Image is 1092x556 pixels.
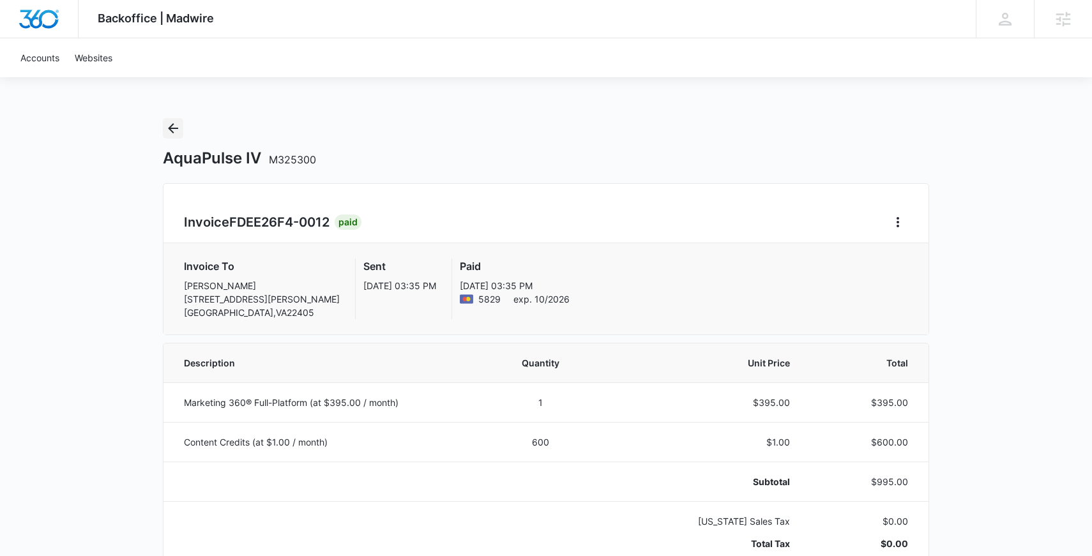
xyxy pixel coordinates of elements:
span: Mastercard ending with [478,292,501,306]
p: Subtotal [614,475,790,488]
td: 1 [483,382,598,422]
h1: AquaPulse IV [163,149,316,168]
p: [US_STATE] Sales Tax [614,515,790,528]
p: Total Tax [614,537,790,550]
span: Quantity [498,356,583,370]
p: $995.00 [821,475,908,488]
div: Paid [335,214,361,230]
h3: Paid [460,259,570,274]
p: $600.00 [821,435,908,449]
span: exp. 10/2026 [513,292,570,306]
button: Home [888,212,908,232]
p: Marketing 360® Full-Platform (at $395.00 / month) [184,396,467,409]
span: Total [821,356,908,370]
h3: Invoice To [184,259,340,274]
p: Content Credits (at $1.00 / month) [184,435,467,449]
p: [PERSON_NAME] [STREET_ADDRESS][PERSON_NAME] [GEOGRAPHIC_DATA] , VA 22405 [184,279,340,319]
span: Description [184,356,467,370]
p: $1.00 [614,435,790,449]
p: $0.00 [821,537,908,550]
td: 600 [483,422,598,462]
span: M325300 [269,153,316,166]
span: Backoffice | Madwire [98,11,214,25]
a: Websites [67,38,120,77]
a: Accounts [13,38,67,77]
p: [DATE] 03:35 PM [363,279,436,292]
h3: Sent [363,259,436,274]
button: Back [163,118,183,139]
span: Unit Price [614,356,790,370]
span: FDEE26F4-0012 [229,214,330,230]
p: $395.00 [614,396,790,409]
p: $0.00 [821,515,908,528]
p: $395.00 [821,396,908,409]
p: [DATE] 03:35 PM [460,279,570,292]
h2: Invoice [184,213,335,232]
